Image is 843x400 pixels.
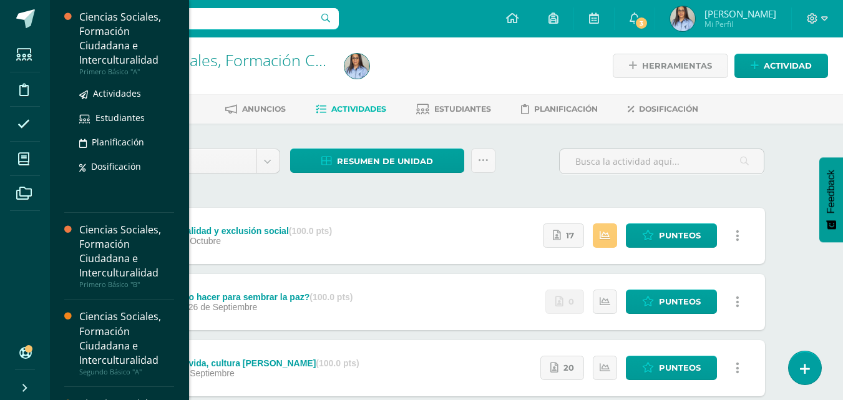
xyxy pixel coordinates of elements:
[93,87,141,99] span: Actividades
[79,280,174,289] div: Primero Básico "B"
[290,149,464,173] a: Resumen de unidad
[79,310,174,367] div: Ciencias Sociales, Formación Ciudadana e Interculturalidad
[534,104,598,114] span: Planificación
[97,51,329,69] h1: Ciencias Sociales, Formación Ciudadana e Interculturalidad
[628,99,698,119] a: Dosificación
[79,67,174,76] div: Primero Básico "A"
[416,99,491,119] a: Estudiantes
[540,356,584,380] a: 20
[764,54,812,77] span: Actividad
[289,226,332,236] strong: (100.0 pts)
[79,10,174,67] div: Ciencias Sociales, Formación Ciudadana e Interculturalidad
[79,10,174,76] a: Ciencias Sociales, Formación Ciudadana e InterculturalidadPrimero Básico "A"
[566,224,574,247] span: 17
[563,356,574,379] span: 20
[79,110,174,125] a: Estudiantes
[337,150,433,173] span: Resumen de unidad
[434,104,491,114] span: Estudiantes
[165,236,221,246] span: 03 de Octubre
[97,49,515,71] a: Ciencias Sociales, Formación Ciudadana e Interculturalidad
[543,223,584,248] a: 17
[143,358,359,368] div: Cultura de vida, cultura [PERSON_NAME]
[659,290,701,313] span: Punteos
[79,135,174,149] a: Planificación
[91,160,141,172] span: Dosificación
[188,302,258,312] span: 26 de Septiembre
[97,69,329,80] div: Primero Básico 'B'
[79,223,174,280] div: Ciencias Sociales, Formación Ciudadana e Interculturalidad
[560,149,764,173] input: Busca la actividad aquí...
[143,226,332,236] div: Interculturalidad y exclusión social
[79,310,174,376] a: Ciencias Sociales, Formación Ciudadana e InterculturalidadSegundo Básico "A"
[659,224,701,247] span: Punteos
[626,223,717,248] a: Punteos
[613,54,728,78] a: Herramientas
[225,99,286,119] a: Anuncios
[129,149,280,173] a: Unidad 4
[58,8,339,29] input: Busca un usuario...
[826,170,837,213] span: Feedback
[79,223,174,289] a: Ciencias Sociales, Formación Ciudadana e InterculturalidadPrimero Básico "B"
[819,157,843,242] button: Feedback - Mostrar encuesta
[639,104,698,114] span: Dosificación
[95,112,145,124] span: Estudiantes
[331,104,386,114] span: Actividades
[79,86,174,100] a: Actividades
[642,54,712,77] span: Herramientas
[521,99,598,119] a: Planificación
[635,16,648,30] span: 3
[545,290,584,314] a: No se han realizado entregas
[143,292,353,302] div: ¿Qué puedo hacer para sembrar la paz?
[704,19,776,29] span: Mi Perfil
[139,149,246,173] span: Unidad 4
[704,7,776,20] span: [PERSON_NAME]
[165,368,235,378] span: 26 de Septiembre
[670,6,695,31] img: 70b1105214193c847cd35a8087b967c7.png
[626,356,717,380] a: Punteos
[568,290,574,313] span: 0
[659,356,701,379] span: Punteos
[626,290,717,314] a: Punteos
[309,292,353,302] strong: (100.0 pts)
[316,358,359,368] strong: (100.0 pts)
[344,54,369,79] img: 70b1105214193c847cd35a8087b967c7.png
[734,54,828,78] a: Actividad
[79,368,174,376] div: Segundo Básico "A"
[316,99,386,119] a: Actividades
[242,104,286,114] span: Anuncios
[79,159,174,173] a: Dosificación
[92,136,144,148] span: Planificación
